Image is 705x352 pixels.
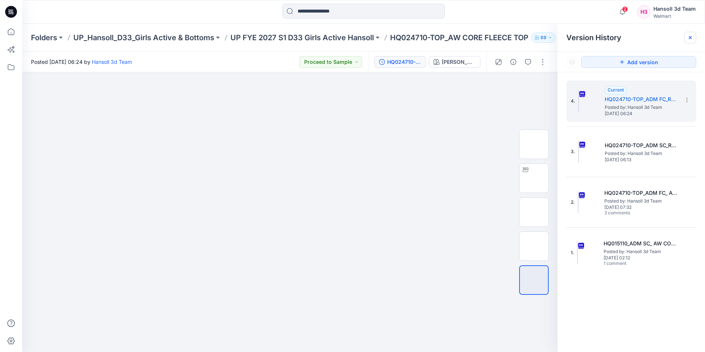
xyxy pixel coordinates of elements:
[605,157,678,162] span: [DATE] 06:13
[604,210,656,216] span: 3 comments
[531,32,556,43] button: 69
[571,98,575,104] span: 4.
[605,95,678,104] h5: HQ024710-TOP_ADM FC_REV_ AW OLX CORE FLEECE TOP
[578,141,579,163] img: HQ024710-TOP_ADM SC_REV_ AW OLX CORE FLEECE TOP
[604,239,677,248] h5: HQ015110_ADM SC_ AW CORE FLEECE TOP
[571,199,575,206] span: 2.
[604,248,677,255] span: Posted by: Hansoll 3d Team
[653,13,696,19] div: Walmart
[605,150,678,157] span: Posted by: Hansoll 3d Team
[577,242,578,264] img: HQ015110_ADM SC_ AW CORE FLEECE TOP
[605,141,678,150] h5: HQ024710-TOP_ADM SC_REV_ AW OLX CORE FLEECE TOP
[387,58,421,66] div: HQ024710-TOP_ADM FC_REV_ AW OLX CORE FLEECE TOP
[604,189,678,197] h5: HQ024710-TOP_ADM FC_ AW OLX CORE FLEECE TOP
[442,58,476,66] div: [PERSON_NAME]
[566,56,578,68] button: Show Hidden Versions
[604,205,678,210] span: [DATE] 07:32
[687,35,693,41] button: Close
[566,33,621,42] span: Version History
[73,32,214,43] a: UP_Hansoll_D33_Girls Active & Bottoms
[604,255,677,260] span: [DATE] 02:12
[578,90,579,112] img: HQ024710-TOP_ADM FC_REV_ AW OLX CORE FLEECE TOP
[31,32,57,43] a: Folders
[230,32,374,43] a: UP FYE 2027 S1 D33 Girls Active Hansoll
[604,261,655,267] span: 1 comment
[507,56,519,68] button: Details
[653,4,696,13] div: Hansoll 3d Team
[92,59,132,65] a: Hansoll 3d Team
[31,58,132,66] span: Posted [DATE] 06:24 by
[429,56,480,68] button: [PERSON_NAME]
[604,197,678,205] span: Posted by: Hansoll 3d Team
[541,34,546,42] p: 69
[622,6,628,12] span: 2
[390,32,528,43] p: HQ024710-TOP_AW CORE FLEECE TOP
[578,191,579,213] img: HQ024710-TOP_ADM FC_ AW OLX CORE FLEECE TOP
[637,5,650,18] div: H3
[608,87,624,93] span: Current
[374,56,426,68] button: HQ024710-TOP_ADM FC_REV_ AW OLX CORE FLEECE TOP
[571,148,575,155] span: 3.
[571,249,574,256] span: 1.
[605,111,678,116] span: [DATE] 06:24
[581,56,696,68] button: Add version
[605,104,678,111] span: Posted by: Hansoll 3d Team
